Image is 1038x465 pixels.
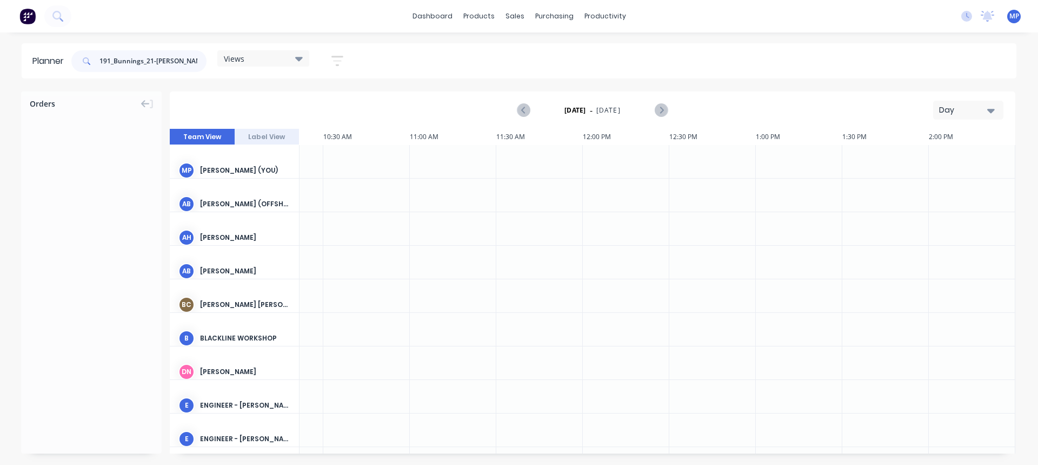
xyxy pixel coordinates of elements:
[579,8,631,24] div: productivity
[583,129,669,145] div: 12:00 PM
[235,129,300,145] button: Label View
[407,8,458,24] a: dashboard
[30,98,55,109] span: Orders
[933,101,1003,120] button: Day
[530,8,579,24] div: purchasing
[756,129,842,145] div: 1:00 PM
[170,129,235,145] button: Team View
[178,230,195,246] div: AH
[200,233,290,243] div: [PERSON_NAME]
[224,53,244,64] span: Views
[200,434,290,444] div: ENGINEER - [PERSON_NAME]
[323,129,410,145] div: 10:30 AM
[929,129,1015,145] div: 2:00 PM
[178,263,195,279] div: AB
[655,103,667,117] button: Next page
[178,397,195,414] div: E
[178,297,195,313] div: BC
[200,166,290,175] div: [PERSON_NAME] (You)
[939,104,989,116] div: Day
[200,367,290,377] div: [PERSON_NAME]
[32,55,69,68] div: Planner
[178,162,195,179] div: MP
[200,199,290,209] div: [PERSON_NAME] (OFFSHORE)
[518,103,530,117] button: Previous page
[200,300,290,310] div: [PERSON_NAME] [PERSON_NAME]
[1009,11,1019,21] span: MP
[669,129,756,145] div: 12:30 PM
[178,330,195,346] div: B
[200,401,290,410] div: ENGINEER - [PERSON_NAME]
[99,50,207,72] input: Search for orders...
[19,8,36,24] img: Factory
[590,104,593,117] span: -
[564,106,586,115] strong: [DATE]
[496,129,583,145] div: 11:30 AM
[200,333,290,343] div: BLACKLINE WORKSHOP
[178,196,195,212] div: AB
[500,8,530,24] div: sales
[842,129,929,145] div: 1:30 PM
[458,8,500,24] div: products
[410,129,496,145] div: 11:00 AM
[200,266,290,276] div: [PERSON_NAME]
[596,106,621,115] span: [DATE]
[178,364,195,380] div: DN
[178,431,195,447] div: E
